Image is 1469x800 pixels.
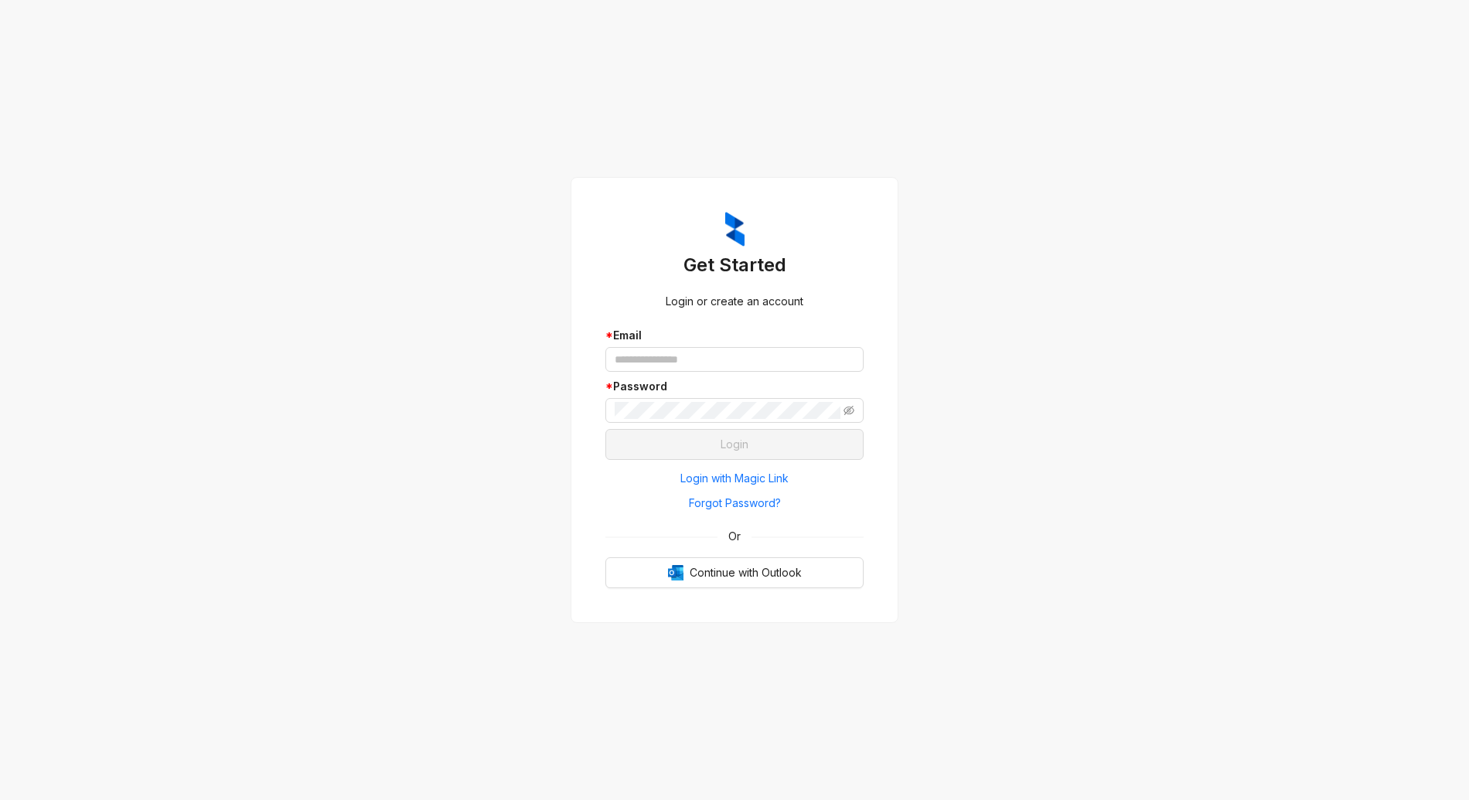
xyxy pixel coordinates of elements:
[690,564,802,581] span: Continue with Outlook
[605,253,864,277] h3: Get Started
[605,293,864,310] div: Login or create an account
[689,495,781,512] span: Forgot Password?
[605,491,864,516] button: Forgot Password?
[605,378,864,395] div: Password
[605,557,864,588] button: OutlookContinue with Outlook
[668,565,683,580] img: Outlook
[844,405,854,416] span: eye-invisible
[717,528,752,545] span: Or
[605,466,864,491] button: Login with Magic Link
[725,212,745,247] img: ZumaIcon
[605,429,864,460] button: Login
[680,470,789,487] span: Login with Magic Link
[605,327,864,344] div: Email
